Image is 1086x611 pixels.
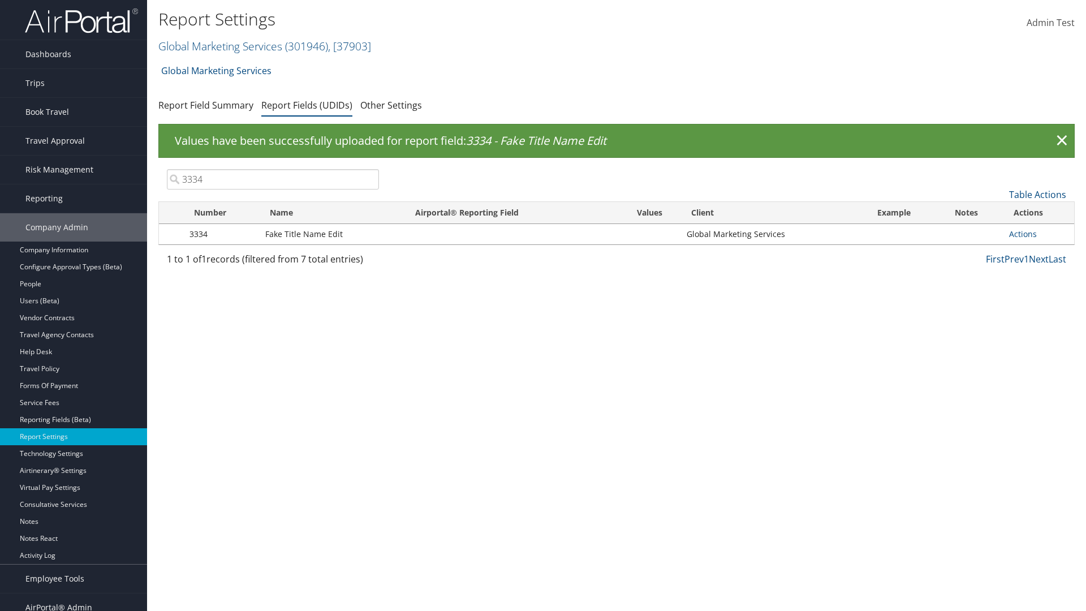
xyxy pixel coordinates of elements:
[1049,253,1066,265] a: Last
[1003,202,1074,224] th: Actions
[25,98,69,126] span: Book Travel
[285,38,328,54] span: ( 301946 )
[261,99,352,111] a: Report Fields (UDIDs)
[466,133,606,148] span: 3334 - Fake Title Name Edit
[260,202,405,224] th: Name
[1027,6,1075,41] a: Admin Test
[681,224,867,244] td: Global Marketing Services
[25,7,138,34] img: airportal-logo.png
[25,127,85,155] span: Travel Approval
[184,224,260,244] td: 3334
[1005,253,1024,265] a: Prev
[1027,16,1075,29] span: Admin Test
[158,99,253,111] a: Report Field Summary
[328,38,371,54] span: , [ 37903 ]
[167,252,379,272] div: 1 to 1 of records (filtered from 7 total entries)
[159,202,184,224] th: : activate to sort column descending
[25,40,71,68] span: Dashboards
[360,99,422,111] a: Other Settings
[25,156,93,184] span: Risk Management
[201,253,206,265] span: 1
[184,202,260,224] th: Number
[1009,188,1066,201] a: Table Actions
[158,7,769,31] h1: Report Settings
[161,59,271,82] a: Global Marketing Services
[1029,253,1049,265] a: Next
[25,69,45,97] span: Trips
[158,124,1075,158] div: Values have been successfully uploaded for report field:
[405,202,618,224] th: Airportal&reg; Reporting Field
[867,202,945,224] th: Example
[1024,253,1029,265] a: 1
[618,202,681,224] th: Values
[158,38,371,54] a: Global Marketing Services
[25,213,88,242] span: Company Admin
[986,253,1005,265] a: First
[167,169,379,190] input: Search
[1052,130,1072,152] a: ×
[681,202,867,224] th: Client
[1009,229,1037,239] a: Actions
[260,224,405,244] td: Fake Title Name Edit
[25,565,84,593] span: Employee Tools
[945,202,1003,224] th: Notes
[25,184,63,213] span: Reporting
